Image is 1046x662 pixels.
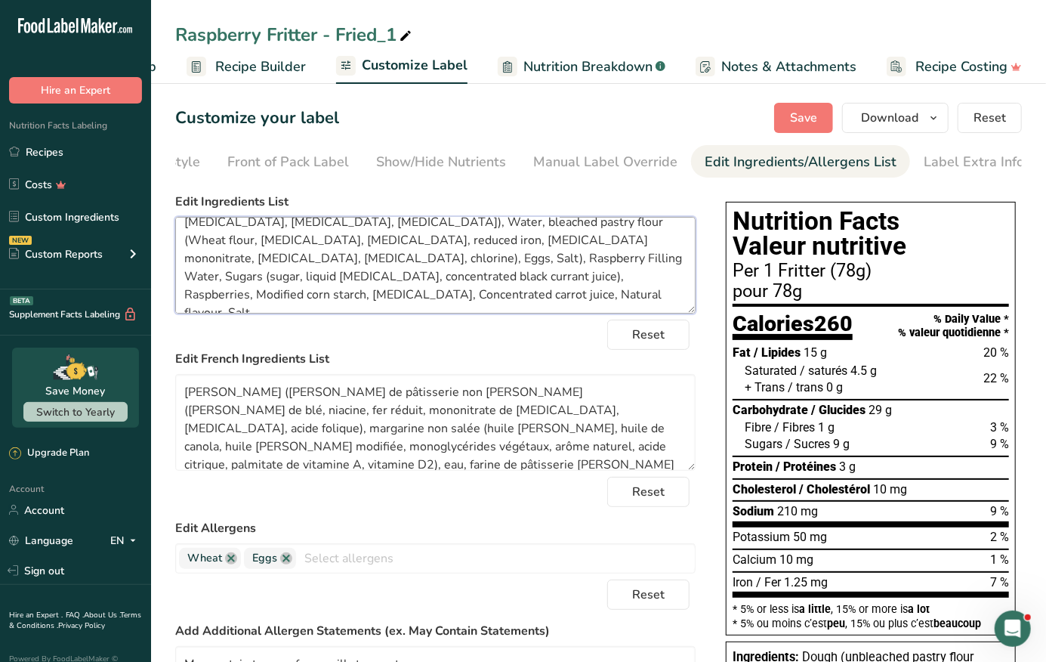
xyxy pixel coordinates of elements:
span: / trans [788,380,823,394]
label: Edit Ingredients List [175,193,696,211]
span: Reset [632,586,665,604]
span: Save [790,109,817,127]
a: Privacy Policy [58,620,105,631]
span: 2 % [990,530,1009,544]
span: Eggs [252,550,277,567]
div: Calories [733,313,853,341]
button: Reset [958,103,1022,133]
div: Edit Ingredients/Allergens List [705,152,896,172]
span: 20 % [983,345,1009,360]
span: Protein [733,459,773,474]
span: + Trans [745,380,785,394]
span: a little [799,603,831,615]
a: Hire an Expert . [9,610,63,620]
span: Nutrition Breakdown [523,57,653,77]
span: beaucoup [933,617,981,630]
div: Raspberry Fritter - Fried_1 [175,21,415,48]
span: Calcium [733,552,776,567]
div: % Daily Value * % valeur quotidienne * [898,313,1009,339]
div: Show/Hide Nutrients [376,152,506,172]
span: a lot [908,603,930,615]
div: Front of Pack Label [227,152,349,172]
span: Cholesterol [733,482,796,496]
span: 10 mg [873,482,907,496]
span: 7 % [990,575,1009,589]
span: Carbohydrate [733,403,808,417]
span: / Cholestérol [799,482,870,496]
div: Save Money [46,383,106,399]
button: Reset [607,580,690,610]
span: Wheat [187,550,222,567]
span: / Fer [756,575,781,589]
span: / Sucres [785,437,830,451]
span: 9 % [990,437,1009,451]
a: Terms & Conditions . [9,610,141,631]
div: EN [110,531,142,549]
button: Reset [607,320,690,350]
span: 15 g [804,345,827,360]
label: Add Additional Allergen Statements (ex. May Contain Statements) [175,622,696,640]
button: Switch to Yearly [23,402,128,422]
a: FAQ . [66,610,84,620]
div: Custom Reports [9,246,103,262]
span: / Protéines [776,459,836,474]
div: Upgrade Plan [9,446,89,461]
span: Download [861,109,918,127]
span: 29 g [869,403,892,417]
button: Save [774,103,833,133]
span: Sodium [733,504,774,518]
span: Notes & Attachments [721,57,856,77]
span: Reset [632,326,665,344]
div: NEW [9,236,32,245]
div: pour 78g [733,283,1009,301]
span: Switch to Yearly [36,405,115,419]
div: Per 1 Fritter (78g) [733,262,1009,280]
a: About Us . [84,610,120,620]
span: Potassium [733,530,790,544]
span: Recipe Costing [915,57,1007,77]
span: 1 % [990,552,1009,567]
span: 3 % [990,420,1009,435]
h1: Customize your label [175,106,339,131]
label: Edit Allergens [175,519,696,537]
span: Recipe Builder [215,57,306,77]
div: Manual Label Override [533,152,677,172]
span: Reset [973,109,1006,127]
span: Customize Label [362,55,467,76]
span: 1.25 mg [784,575,828,589]
h1: Nutrition Facts Valeur nutritive [733,209,1009,259]
span: / saturés [800,363,847,378]
span: 9 % [990,504,1009,518]
span: 260 [814,311,853,336]
div: * 5% ou moins c’est , 15% ou plus c’est [733,618,1009,629]
span: Fat [733,345,751,360]
a: Recipe Builder [187,50,306,84]
span: 10 mg [779,552,813,567]
span: Saturated [745,363,797,378]
a: Recipe Costing [887,50,1022,84]
span: 1 g [818,420,835,435]
span: 22 % [983,371,1009,385]
span: Fibre [745,420,771,435]
a: Language [9,527,73,554]
a: Notes & Attachments [696,50,856,84]
span: Reset [632,483,665,501]
a: Customize Label [336,48,467,85]
span: 0 g [826,380,843,394]
span: 3 g [839,459,856,474]
span: Iron [733,575,753,589]
span: 4.5 g [850,363,877,378]
button: Download [842,103,949,133]
span: 210 mg [777,504,818,518]
label: Edit French Ingredients List [175,350,696,368]
div: BETA [10,296,33,305]
section: * 5% or less is , 15% or more is [733,598,1009,629]
a: Nutrition Breakdown [498,50,665,84]
input: Select allergens [296,546,695,570]
button: Hire an Expert [9,77,142,104]
span: Sugars [745,437,782,451]
span: / Lipides [754,345,801,360]
iframe: Intercom live chat [995,611,1031,647]
div: Label Extra Info [924,152,1024,172]
span: 50 mg [793,530,827,544]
